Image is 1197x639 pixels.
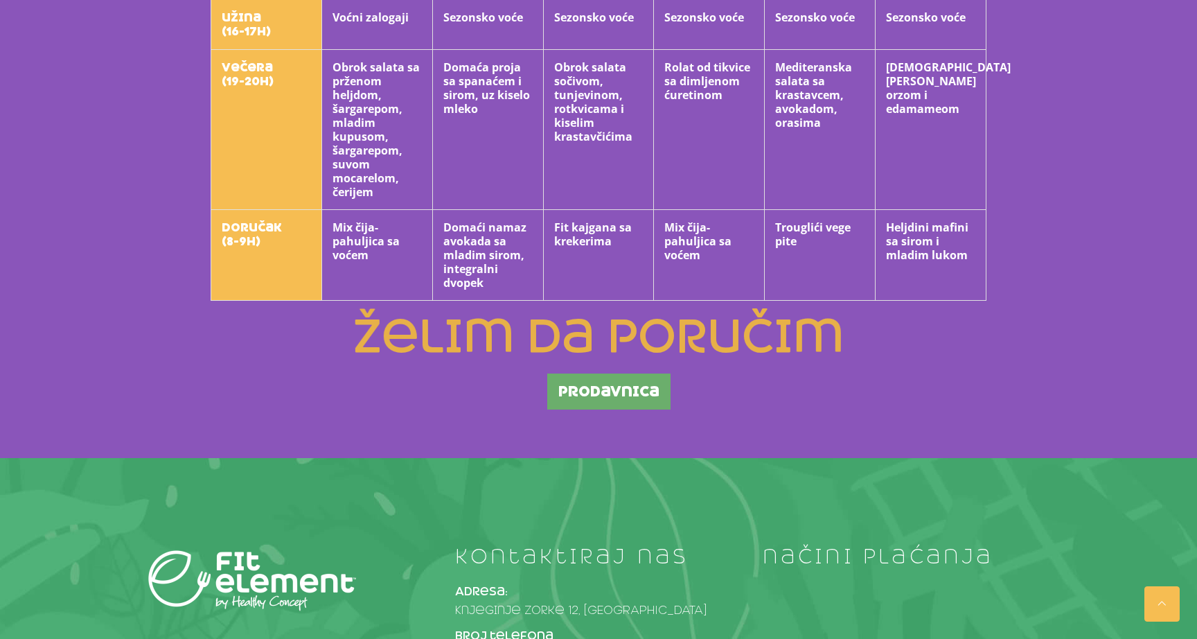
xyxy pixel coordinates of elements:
th: [DEMOGRAPHIC_DATA][PERSON_NAME] orzom i edamameom [876,50,986,210]
th: Mix čija-pahuljica sa voćem [654,210,765,301]
strong: Adresa: [455,584,508,599]
h2: želim da poručim [210,315,986,360]
th: Rolat od tikvice sa dimljenom ćuretinom [654,50,765,210]
th: Obrok salata sa prženom heljdom, šargarepom, mladim kupusom, šargarepom, suvom mocarelom, čerijem [321,50,432,210]
h4: načini plaćanja [763,545,1049,568]
th: Domaći namaz avokada sa mladim sirom, integralni dvopek [432,210,543,301]
th: Mix čija-pahuljica sa voćem [321,210,432,301]
h4: kontaktiraj nas [455,545,741,568]
a: prodavnica [547,374,671,410]
th: večera (19-20h) [211,50,322,210]
span: prodavnica [558,385,659,399]
th: Heljdini mafini sa sirom i mladim lukom [876,210,986,301]
th: Trouglići vege pite [765,210,876,301]
th: Fit kajgana sa krekerima [543,210,654,301]
th: doručak (8-9h) [211,210,322,301]
p: Knjeginje Zorke 12, [GEOGRAPHIC_DATA] [455,582,741,620]
th: Obrok salata sočivom, tunjevinom, rotkvicama i kiselim krastavčićima [543,50,654,210]
th: Domaća proja sa spanaćem i sirom, uz kiselo mleko [432,50,543,210]
th: Mediteranska salata sa krastavcem, avokadom, orasima [765,50,876,210]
